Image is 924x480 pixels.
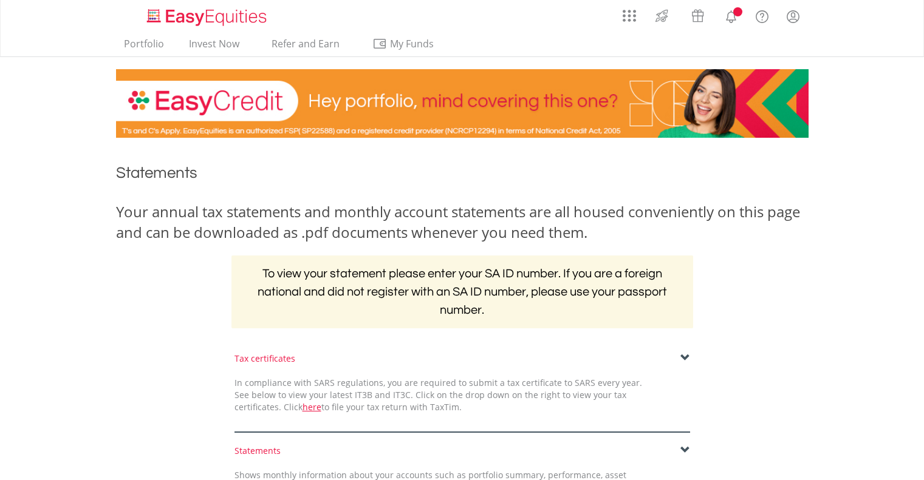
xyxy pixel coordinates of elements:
[116,165,197,181] span: Statements
[372,36,452,52] span: My Funds
[259,38,352,56] a: Refer and Earn
[234,445,690,457] div: Statements
[234,353,690,365] div: Tax certificates
[623,9,636,22] img: grid-menu-icon.svg
[615,3,644,22] a: AppsGrid
[145,7,272,27] img: EasyEquities_Logo.png
[747,3,778,27] a: FAQ's and Support
[272,37,340,50] span: Refer and Earn
[284,401,462,413] span: Click to file your tax return with TaxTim.
[652,6,672,25] img: thrive-v2.svg
[688,6,708,25] img: vouchers-v2.svg
[778,3,809,30] a: My Profile
[116,201,809,243] div: Your annual tax statements and monthly account statements are all housed conveniently on this pag...
[184,38,244,56] a: Invest Now
[303,401,321,413] a: here
[234,377,642,413] span: In compliance with SARS regulations, you are required to submit a tax certificate to SARS every y...
[231,255,693,328] h2: To view your statement please enter your SA ID number. If you are a foreign national and did not ...
[119,38,169,56] a: Portfolio
[142,3,272,27] a: Home page
[680,3,716,25] a: Vouchers
[116,69,809,138] img: EasyCredit Promotion Banner
[716,3,747,27] a: Notifications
